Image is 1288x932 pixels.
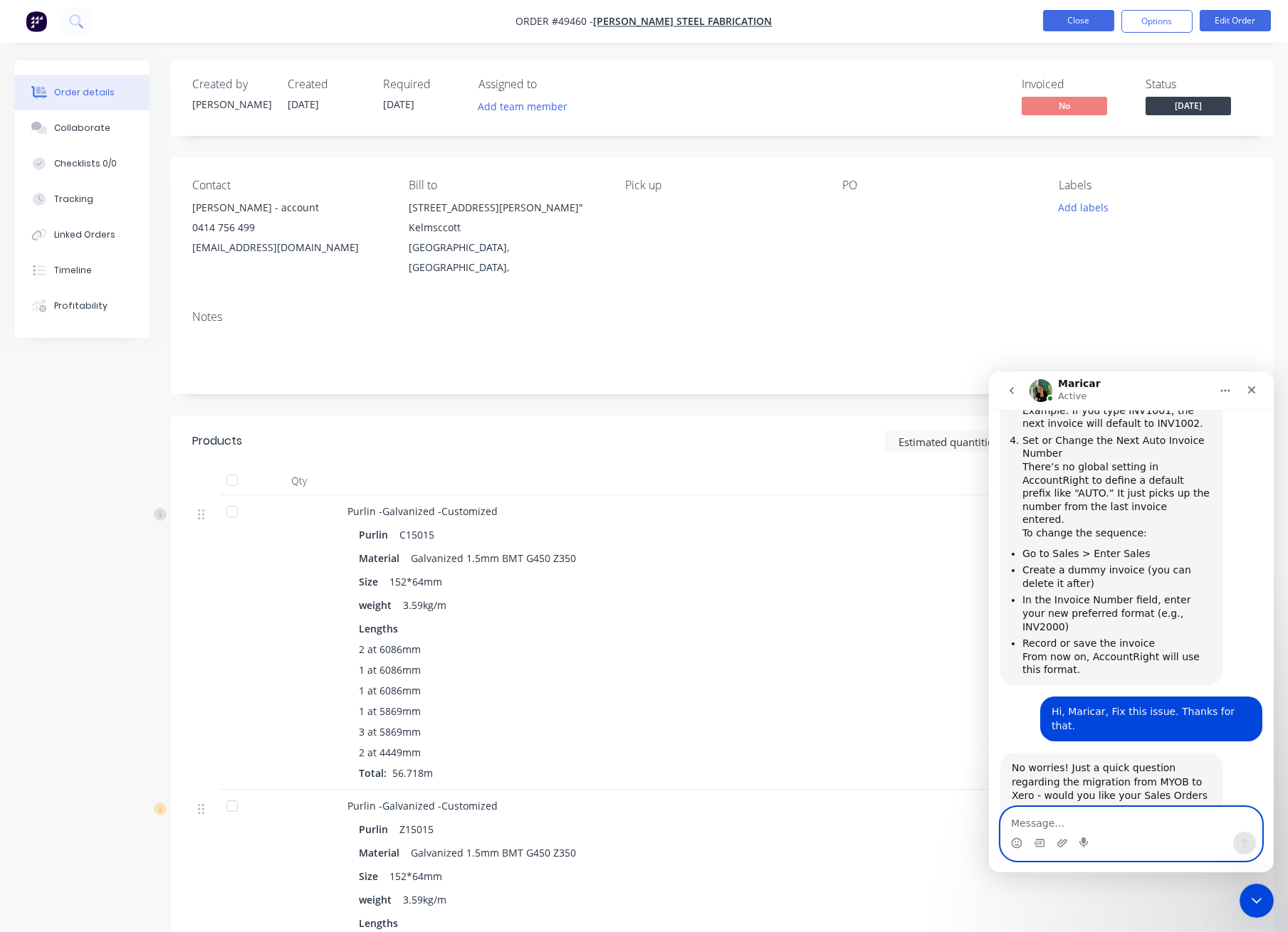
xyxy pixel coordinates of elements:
div: [GEOGRAPHIC_DATA], [GEOGRAPHIC_DATA], [409,238,602,277]
div: weight [359,889,397,910]
a: [PERSON_NAME] Steel Fabrication [594,15,773,28]
button: Collaborate [14,110,150,146]
div: 3.59kg/m [397,595,452,615]
button: Checklists 0/0 [14,146,150,181]
div: 152*64mm [384,866,448,886]
div: Labels [1059,179,1252,192]
div: [PERSON_NAME] - account0414 756 499[EMAIL_ADDRESS][DOMAIN_NAME] [192,198,386,258]
div: [STREET_ADDRESS][PERSON_NAME]" Kelmsccott[GEOGRAPHIC_DATA], [GEOGRAPHIC_DATA], [409,198,602,277]
iframe: Intercom live chat [989,371,1274,872]
div: Timeline [54,264,92,277]
span: 2 at 4449mm [359,745,421,760]
div: Galvanized 1.5mm BMT G450 Z350 [405,842,582,863]
button: Tracking [14,181,150,217]
div: Bill to [409,179,602,192]
span: Order #49460 - [516,15,594,28]
div: Products [192,433,242,450]
div: [PERSON_NAME] [192,97,271,112]
span: [DATE] [288,97,319,111]
button: Timeline [14,253,150,288]
div: Purlin [359,524,394,545]
div: Size [359,571,384,592]
span: Purlin -Galvanized -Customized [347,504,498,518]
div: Discount [983,467,1072,495]
div: Size [359,866,384,886]
div: PO [842,179,1036,192]
div: Material [359,842,405,863]
div: Checklists 0/0 [54,157,117,170]
div: Assigned to [478,78,621,91]
button: Options [1121,10,1193,33]
button: Profitability [14,288,150,324]
div: Collaborate [54,122,110,134]
iframe: Intercom live chat [1240,884,1274,918]
div: 152*64mm [384,571,448,592]
span: Lengths [359,621,398,636]
button: Add team member [471,97,575,116]
div: Pick up [625,179,819,192]
div: [PERSON_NAME] - account [192,198,386,218]
span: [DATE] [383,97,414,111]
button: Add team member [478,97,575,116]
span: 1 at 5869mm [359,704,421,719]
span: Purlin -Galvanized -Customized [347,799,498,812]
div: Qty [256,467,342,495]
div: Material [359,548,405,568]
div: 0414 756 499 [192,218,386,238]
span: 2 at 6086mm [359,642,421,657]
div: [STREET_ADDRESS][PERSON_NAME]" Kelmsccott [409,198,602,238]
div: Tracking [54,193,93,206]
div: Purlin [359,819,394,840]
div: [EMAIL_ADDRESS][DOMAIN_NAME] [192,238,386,258]
span: Total: [359,766,387,780]
div: C15015 [394,524,440,545]
img: Factory [26,11,47,32]
span: [DATE] [1146,97,1231,115]
span: 3 at 5869mm [359,724,421,739]
span: Lengths [359,916,398,931]
div: Z15015 [394,819,439,840]
button: Add labels [1051,198,1116,217]
div: Order details [54,86,115,99]
div: 3.59kg/m [397,889,452,910]
div: Created by [192,78,271,91]
div: Status [1146,78,1252,91]
span: 1 at 6086mm [359,683,421,698]
div: Linked Orders [54,228,115,241]
button: [DATE] [1146,97,1231,118]
span: No [1022,97,1107,115]
div: weight [359,595,397,615]
div: Invoiced [1022,78,1129,91]
button: Edit Order [1200,10,1271,31]
span: 56.718m [387,766,439,780]
div: Galvanized 1.5mm BMT G450 Z350 [405,548,582,568]
div: Created [288,78,366,91]
button: Order details [14,75,150,110]
div: Profitability [54,300,108,312]
button: Close [1043,10,1114,31]
span: 1 at 6086mm [359,662,421,677]
div: Required [383,78,461,91]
